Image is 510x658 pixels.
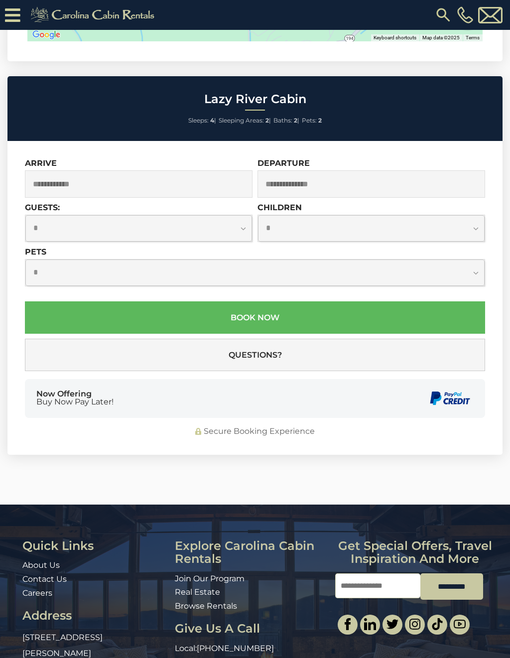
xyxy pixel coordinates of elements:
[374,34,416,41] button: Keyboard shortcuts
[22,574,67,584] a: Contact Us
[455,6,476,23] a: [PHONE_NUMBER]
[364,618,376,630] img: linkedin-single.svg
[25,339,485,371] button: Questions?
[257,158,310,168] label: Departure
[25,301,485,334] button: Book Now
[10,93,500,106] h2: Lazy River Cabin
[22,560,60,570] a: About Us
[219,114,271,127] li: |
[25,247,46,257] label: Pets
[431,618,443,630] img: tiktok.svg
[386,618,398,630] img: twitter-single.svg
[22,539,167,552] h3: Quick Links
[175,622,327,635] h3: Give Us A Call
[197,644,274,653] a: [PHONE_NUMBER]
[257,203,302,212] label: Children
[342,618,354,630] img: facebook-single.svg
[294,117,297,124] strong: 2
[318,117,322,124] strong: 2
[273,114,299,127] li: |
[422,35,460,40] span: Map data ©2025
[36,390,114,406] div: Now Offering
[210,117,214,124] strong: 4
[22,609,167,622] h3: Address
[188,114,216,127] li: |
[25,5,163,25] img: Khaki-logo.png
[188,117,209,124] span: Sleeps:
[22,588,52,598] a: Careers
[409,618,421,630] img: instagram-single.svg
[175,643,327,655] p: Local:
[25,203,60,212] label: Guests:
[25,158,57,168] label: Arrive
[175,587,220,597] a: Real Estate
[175,539,327,566] h3: Explore Carolina Cabin Rentals
[466,35,480,40] a: Terms (opens in new tab)
[219,117,264,124] span: Sleeping Areas:
[36,398,114,406] span: Buy Now Pay Later!
[454,618,466,630] img: youtube-light.svg
[302,117,317,124] span: Pets:
[335,539,495,566] h3: Get special offers, travel inspiration and more
[175,574,245,583] a: Join Our Program
[175,601,237,611] a: Browse Rentals
[25,426,485,437] div: Secure Booking Experience
[434,6,452,24] img: search-regular.svg
[273,117,292,124] span: Baths:
[30,28,63,41] a: Open this area in Google Maps (opens a new window)
[265,117,269,124] strong: 2
[30,28,63,41] img: Google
